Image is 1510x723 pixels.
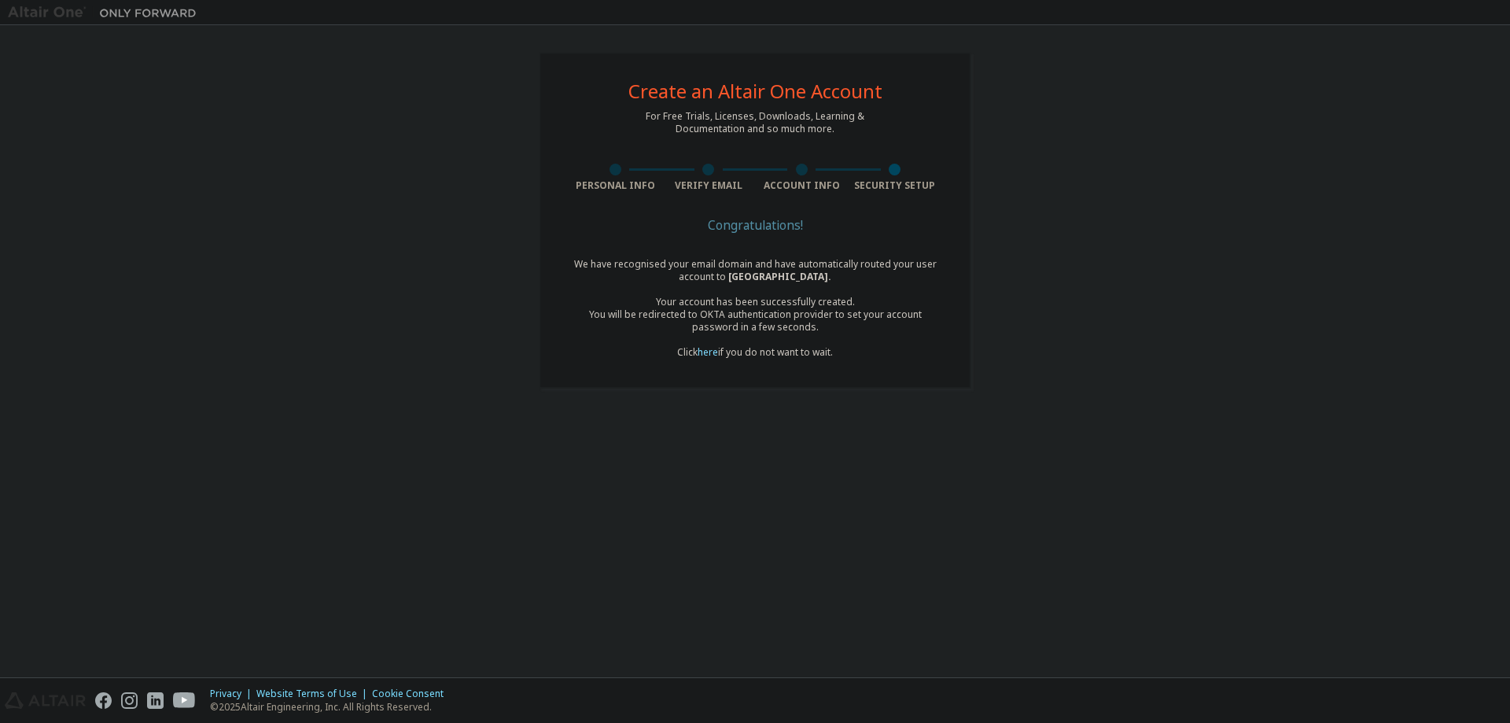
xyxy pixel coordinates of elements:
[173,692,196,709] img: youtube.svg
[569,296,941,308] div: Your account has been successfully created.
[569,179,662,192] div: Personal Info
[569,258,941,359] div: We have recognised your email domain and have automatically routed your user account to Click if ...
[95,692,112,709] img: facebook.svg
[569,220,941,230] div: Congratulations!
[755,179,849,192] div: Account Info
[210,688,256,700] div: Privacy
[5,692,86,709] img: altair_logo.svg
[569,308,941,334] div: You will be redirected to OKTA authentication provider to set your account password in a few seco...
[147,692,164,709] img: linkedin.svg
[662,179,756,192] div: Verify Email
[698,345,718,359] a: here
[372,688,453,700] div: Cookie Consent
[849,179,942,192] div: Security Setup
[8,5,204,20] img: Altair One
[728,270,831,283] span: [GEOGRAPHIC_DATA] .
[628,82,882,101] div: Create an Altair One Account
[256,688,372,700] div: Website Terms of Use
[646,110,864,135] div: For Free Trials, Licenses, Downloads, Learning & Documentation and so much more.
[121,692,138,709] img: instagram.svg
[210,700,453,714] p: © 2025 Altair Engineering, Inc. All Rights Reserved.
